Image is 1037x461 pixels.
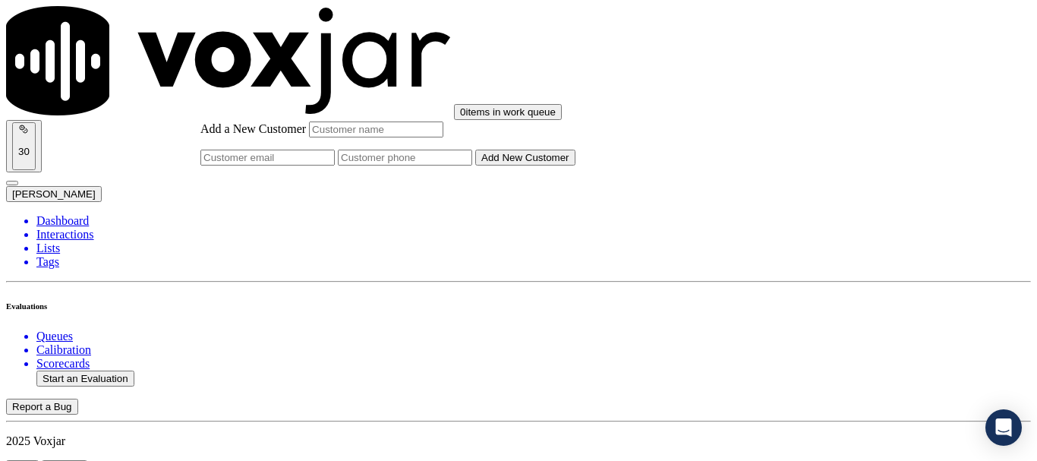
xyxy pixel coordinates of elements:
div: Open Intercom Messenger [985,409,1022,446]
img: voxjar logo [6,6,451,115]
button: 30 [6,120,42,172]
button: Start an Evaluation [36,371,134,387]
a: Queues [36,330,1031,343]
a: Dashboard [36,214,1031,228]
button: Report a Bug [6,399,78,415]
button: 0items in work queue [454,104,562,120]
a: Lists [36,242,1031,255]
button: 30 [12,122,36,170]
label: Add a New Customer [200,122,306,135]
input: Customer name [309,122,443,137]
a: Scorecards [36,357,1031,371]
input: Customer email [200,150,335,166]
h6: Evaluations [6,302,1031,311]
a: Tags [36,255,1031,269]
p: 30 [18,146,30,157]
button: Add New Customer [475,150,575,166]
a: Interactions [36,228,1031,242]
input: Customer phone [338,150,472,166]
a: Calibration [36,343,1031,357]
span: [PERSON_NAME] [12,188,96,200]
button: [PERSON_NAME] [6,186,102,202]
p: 2025 Voxjar [6,434,1031,448]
